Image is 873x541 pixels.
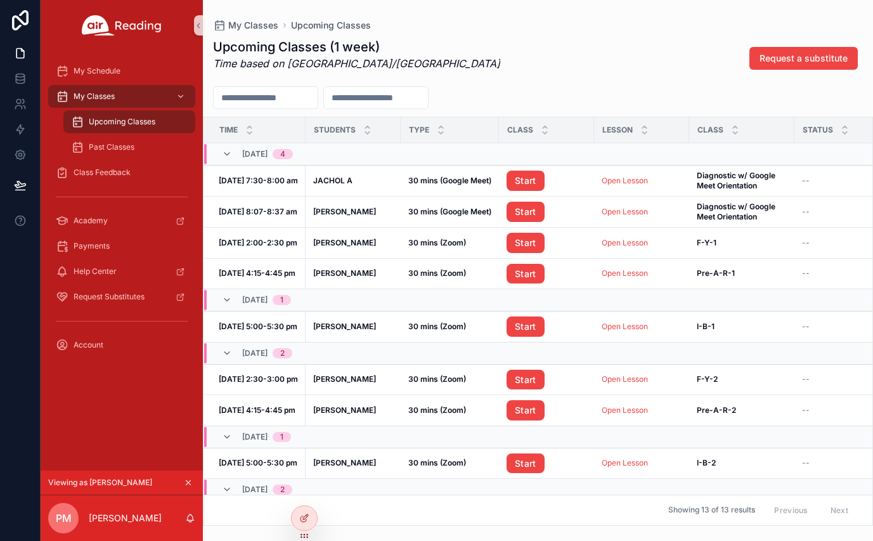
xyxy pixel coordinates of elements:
[602,405,648,415] a: Open Lesson
[219,268,298,278] a: [DATE] 4:15-4:45 pm
[408,207,491,217] a: 30 mins (Google Meet)
[507,370,586,390] a: Start
[507,316,545,337] a: Start
[74,266,117,277] span: Help Center
[48,334,195,356] a: Account
[507,202,586,222] a: Start
[219,238,297,247] strong: [DATE] 2:00-2:30 pm
[602,322,648,331] a: Open Lesson
[219,458,298,468] a: [DATE] 5:00-5:30 pm
[313,176,393,186] a: JACHOL A
[74,241,110,251] span: Payments
[507,400,545,420] a: Start
[409,125,429,135] span: Type
[313,176,352,185] strong: JACHOL A
[242,149,268,159] span: [DATE]
[602,176,648,185] a: Open Lesson
[56,511,72,526] span: PM
[291,19,371,32] a: Upcoming Classes
[668,505,755,516] span: Showing 13 of 13 results
[280,295,283,305] div: 1
[697,322,715,331] strong: I-B-1
[82,15,162,36] img: App logo
[697,202,787,222] a: Diagnostic w/ Google Meet Orientation
[507,125,533,135] span: Class
[48,235,195,257] a: Payments
[314,125,356,135] span: Students
[602,374,682,384] a: Open Lesson
[408,405,491,415] a: 30 mins (Zoom)
[408,458,466,467] strong: 30 mins (Zoom)
[408,268,491,278] a: 30 mins (Zoom)
[63,136,195,159] a: Past Classes
[507,202,545,222] a: Start
[313,238,393,248] a: [PERSON_NAME]
[219,268,295,278] strong: [DATE] 4:15-4:45 pm
[242,485,268,495] span: [DATE]
[602,238,648,247] a: Open Lesson
[280,432,283,442] div: 1
[48,209,195,232] a: Academy
[219,322,298,332] a: [DATE] 5:00-5:30 pm
[48,260,195,283] a: Help Center
[602,458,682,468] a: Open Lesson
[48,161,195,184] a: Class Feedback
[313,207,376,216] strong: [PERSON_NAME]
[697,268,735,278] strong: Pre-A-R-1
[408,322,466,331] strong: 30 mins (Zoom)
[507,453,545,474] a: Start
[602,207,682,217] a: Open Lesson
[74,91,115,101] span: My Classes
[507,264,545,284] a: Start
[48,478,152,488] span: Viewing as [PERSON_NAME]
[228,19,278,32] span: My Classes
[507,400,586,420] a: Start
[219,207,298,217] a: [DATE] 8:07-8:37 am
[697,268,787,278] a: Pre-A-R-1
[697,458,787,468] a: I-B-2
[74,340,103,350] span: Account
[280,485,285,495] div: 2
[408,458,491,468] a: 30 mins (Zoom)
[697,171,787,191] a: Diagnostic w/ Google Meet Orientation
[313,322,376,331] strong: [PERSON_NAME]
[280,348,285,358] div: 2
[697,238,787,248] a: F-Y-1
[802,238,810,248] span: --
[697,171,777,190] strong: Diagnostic w/ Google Meet Orientation
[602,458,648,467] a: Open Lesson
[219,458,297,467] strong: [DATE] 5:00-5:30 pm
[507,264,586,284] a: Start
[802,374,810,384] span: --
[48,85,195,108] a: My Classes
[697,374,787,384] a: F-Y-2
[41,51,203,373] div: scrollable content
[313,207,393,217] a: [PERSON_NAME]
[313,374,376,384] strong: [PERSON_NAME]
[74,167,131,178] span: Class Feedback
[803,125,833,135] span: Status
[313,268,376,278] strong: [PERSON_NAME]
[89,117,155,127] span: Upcoming Classes
[697,125,723,135] span: Class
[602,322,682,332] a: Open Lesson
[219,374,298,384] a: [DATE] 2:30-3:00 pm
[408,207,491,216] strong: 30 mins (Google Meet)
[213,38,500,56] h1: Upcoming Classes (1 week)
[408,176,491,186] a: 30 mins (Google Meet)
[219,405,295,415] strong: [DATE] 4:15-4:45 pm
[408,374,491,384] a: 30 mins (Zoom)
[802,405,810,415] span: --
[697,238,716,247] strong: F-Y-1
[408,238,466,247] strong: 30 mins (Zoom)
[802,458,810,468] span: --
[507,233,586,253] a: Start
[749,47,858,70] button: Request a substitute
[313,458,376,467] strong: [PERSON_NAME]
[408,268,466,278] strong: 30 mins (Zoom)
[507,233,545,253] a: Start
[408,405,466,415] strong: 30 mins (Zoom)
[219,322,297,331] strong: [DATE] 5:00-5:30 pm
[602,405,682,415] a: Open Lesson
